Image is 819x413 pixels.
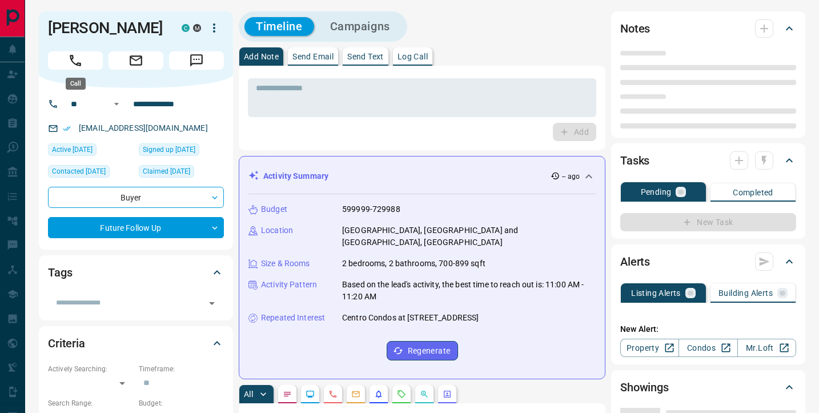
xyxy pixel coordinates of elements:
div: Future Follow Up [48,217,224,238]
svg: Agent Actions [443,390,452,399]
h2: Tasks [620,151,649,170]
span: Signed up [DATE] [143,144,195,155]
div: Activity Summary-- ago [248,166,596,187]
button: Regenerate [387,341,458,360]
svg: Emails [351,390,360,399]
p: Add Note [244,53,279,61]
div: Showings [620,374,796,401]
span: Message [169,51,224,70]
div: Buyer [48,187,224,208]
a: Property [620,339,679,357]
p: Based on the lead's activity, the best time to reach out is: 11:00 AM - 11:20 AM [342,279,596,303]
a: Condos [679,339,737,357]
div: mrloft.ca [193,24,201,32]
p: New Alert: [620,323,796,335]
p: Building Alerts [718,289,773,297]
svg: Notes [283,390,292,399]
p: Pending [641,188,672,196]
svg: Requests [397,390,406,399]
svg: Listing Alerts [374,390,383,399]
h1: [PERSON_NAME] [48,19,164,37]
h2: Alerts [620,252,650,271]
div: Mon Jul 31 2023 [48,165,133,181]
svg: Calls [328,390,338,399]
span: Call [48,51,103,70]
h2: Criteria [48,334,85,352]
svg: Lead Browsing Activity [306,390,315,399]
div: Alerts [620,248,796,275]
h2: Tags [48,263,72,282]
p: Send Text [347,53,384,61]
svg: Opportunities [420,390,429,399]
p: Centro Condos at [STREET_ADDRESS] [342,312,479,324]
p: 2 bedrooms, 2 bathrooms, 700-899 sqft [342,258,485,270]
span: Email [109,51,163,70]
p: 599999-729988 [342,203,400,215]
p: -- ago [562,171,580,182]
div: condos.ca [182,24,190,32]
svg: Email Verified [63,125,71,133]
div: Notes [620,15,796,42]
p: Size & Rooms [261,258,310,270]
button: Open [110,97,123,111]
a: [EMAIL_ADDRESS][DOMAIN_NAME] [79,123,208,133]
p: All [244,390,253,398]
p: Location [261,224,293,236]
p: Completed [733,189,773,197]
span: Active [DATE] [52,144,93,155]
p: Listing Alerts [631,289,681,297]
button: Open [204,295,220,311]
h2: Notes [620,19,650,38]
div: Tasks [620,147,796,174]
button: Campaigns [319,17,402,36]
div: Thu Jun 29 2023 [139,165,224,181]
p: Budget: [139,398,224,408]
span: Contacted [DATE] [52,166,106,177]
p: Activity Pattern [261,279,317,291]
div: Sun Feb 16 2025 [48,143,133,159]
h2: Showings [620,378,669,396]
div: Call [66,78,86,90]
p: Send Email [292,53,334,61]
p: Budget [261,203,287,215]
p: Search Range: [48,398,133,408]
p: Activity Summary [263,170,328,182]
p: [GEOGRAPHIC_DATA], [GEOGRAPHIC_DATA] and [GEOGRAPHIC_DATA], [GEOGRAPHIC_DATA] [342,224,596,248]
span: Claimed [DATE] [143,166,190,177]
p: Timeframe: [139,364,224,374]
p: Actively Searching: [48,364,133,374]
button: Timeline [244,17,314,36]
p: Log Call [398,53,428,61]
div: Tue May 22 2018 [139,143,224,159]
div: Tags [48,259,224,286]
a: Mr.Loft [737,339,796,357]
p: Repeated Interest [261,312,325,324]
div: Criteria [48,330,224,357]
